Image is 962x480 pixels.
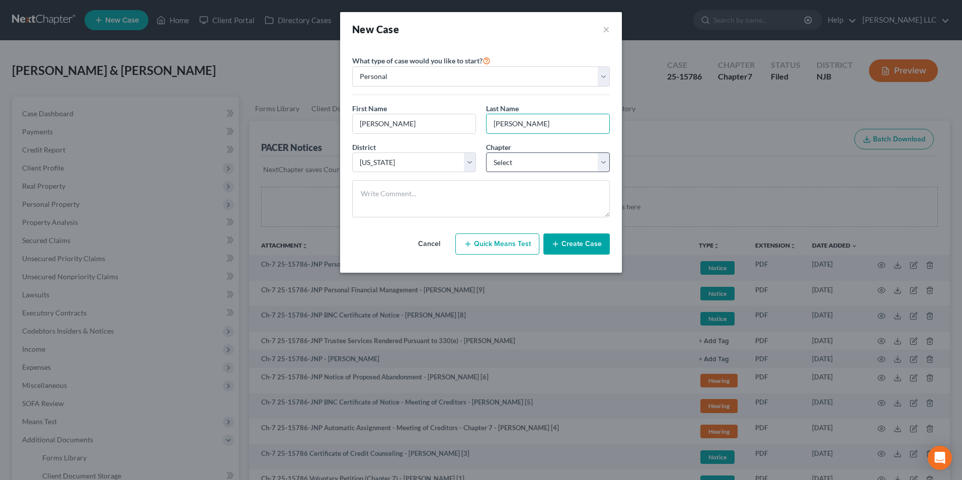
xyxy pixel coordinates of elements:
[487,114,609,133] input: Enter Last Name
[543,233,610,255] button: Create Case
[352,143,376,151] span: District
[486,104,519,113] span: Last Name
[352,104,387,113] span: First Name
[486,143,511,151] span: Chapter
[352,23,399,35] strong: New Case
[603,22,610,36] button: ×
[455,233,539,255] button: Quick Means Test
[353,114,475,133] input: Enter First Name
[928,446,952,470] div: Open Intercom Messenger
[352,54,491,66] label: What type of case would you like to start?
[407,234,451,254] button: Cancel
